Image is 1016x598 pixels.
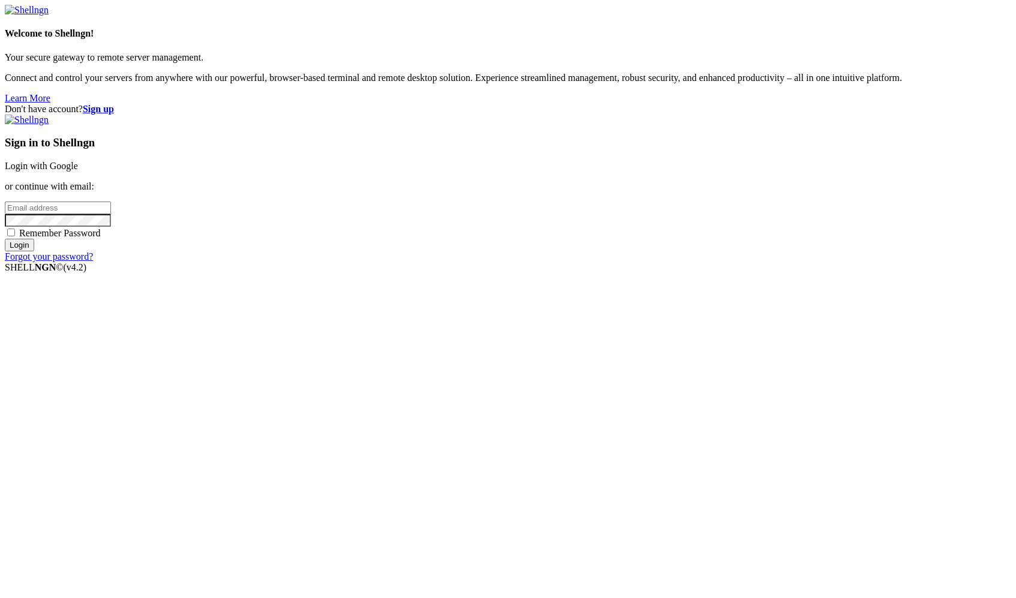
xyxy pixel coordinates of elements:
[5,28,1011,39] h4: Welcome to Shellngn!
[5,93,50,103] a: Learn More
[5,202,111,214] input: Email address
[7,229,15,236] input: Remember Password
[35,262,56,272] b: NGN
[5,104,1011,115] div: Don't have account?
[83,104,114,114] a: Sign up
[5,251,93,262] a: Forgot your password?
[19,228,101,238] span: Remember Password
[5,52,1011,63] p: Your secure gateway to remote server management.
[5,115,49,125] img: Shellngn
[5,239,34,251] input: Login
[5,181,1011,192] p: or continue with email:
[5,136,1011,149] h3: Sign in to Shellngn
[5,262,86,272] span: SHELL ©
[64,262,87,272] span: 4.2.0
[5,5,49,16] img: Shellngn
[5,161,78,171] a: Login with Google
[5,73,1011,83] p: Connect and control your servers from anywhere with our powerful, browser-based terminal and remo...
